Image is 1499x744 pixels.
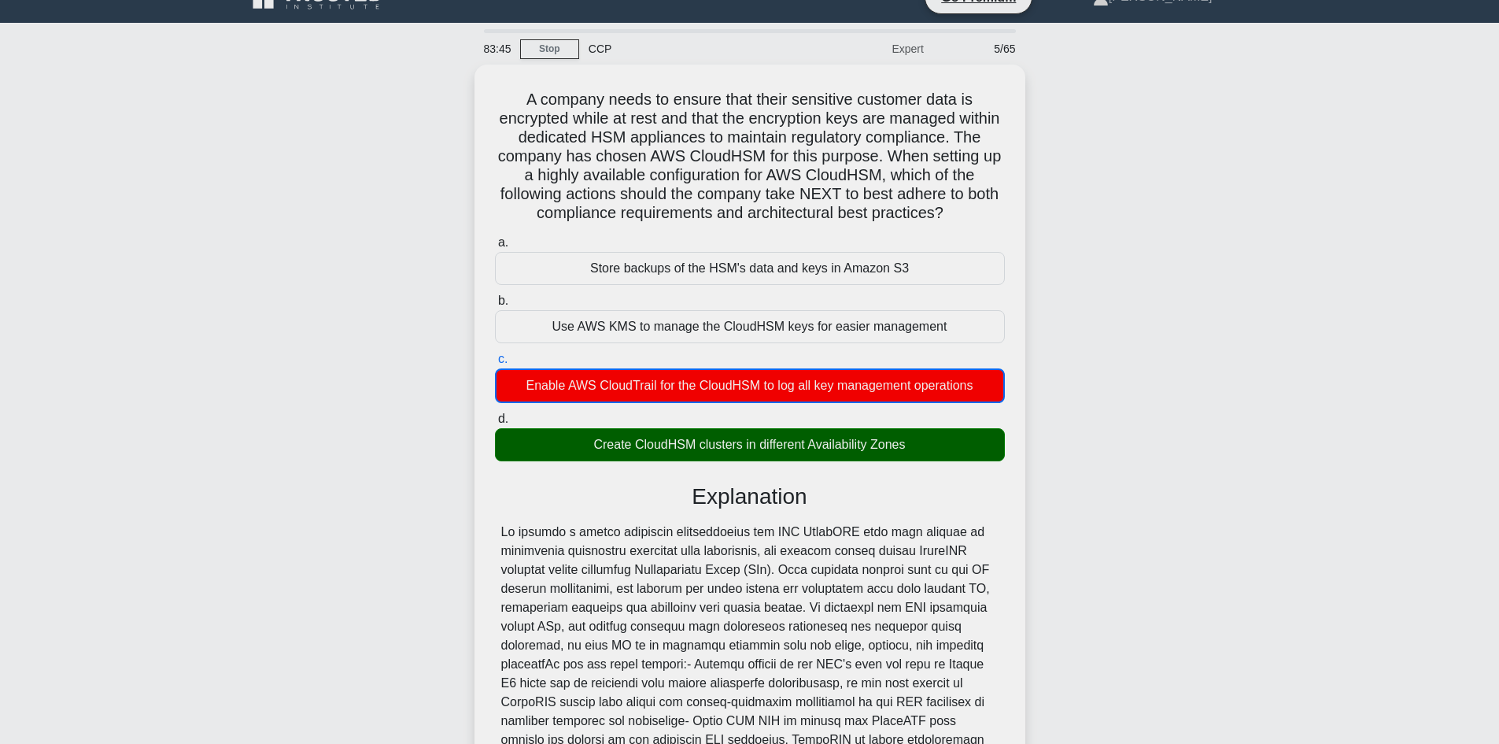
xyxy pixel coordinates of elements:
h5: A company needs to ensure that their sensitive customer data is encrypted while at rest and that ... [493,90,1006,224]
div: Create CloudHSM clusters in different Availability Zones [495,428,1005,461]
div: 5/65 [933,33,1025,65]
div: Use AWS KMS to manage the CloudHSM keys for easier management [495,310,1005,343]
div: 83:45 [474,33,520,65]
span: d. [498,412,508,425]
span: c. [498,352,508,365]
h3: Explanation [504,483,995,510]
a: Stop [520,39,579,59]
div: CCP [579,33,796,65]
div: Store backups of the HSM's data and keys in Amazon S3 [495,252,1005,285]
span: a. [498,235,508,249]
div: Expert [796,33,933,65]
span: b. [498,294,508,307]
div: Enable AWS CloudTrail for the CloudHSM to log all key management operations [495,368,1005,403]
